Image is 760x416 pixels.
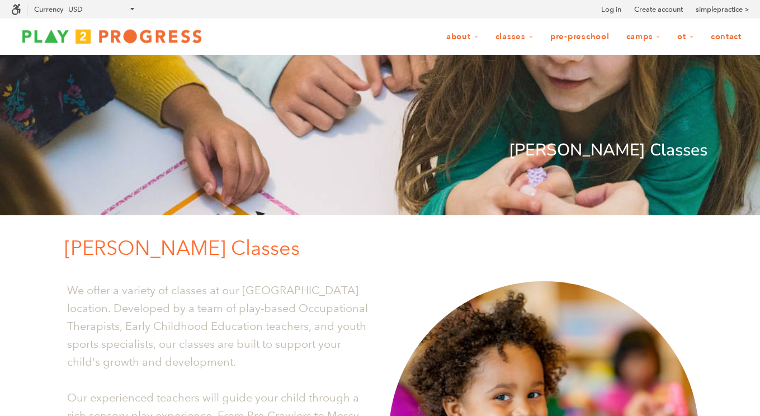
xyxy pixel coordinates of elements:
p: [PERSON_NAME] Classes [64,232,707,264]
label: Currency [34,5,63,13]
a: About [439,26,486,48]
a: Log in [601,4,621,15]
a: OT [670,26,701,48]
a: Contact [704,26,749,48]
a: simplepractice > [696,4,749,15]
a: Classes [488,26,541,48]
a: Pre-Preschool [543,26,617,48]
p: [PERSON_NAME] Classes [53,137,707,164]
p: We offer a variety of classes at our [GEOGRAPHIC_DATA] location. Developed by a team of play-base... [67,281,372,371]
a: Camps [619,26,668,48]
img: Play2Progress logo [11,25,213,48]
a: Create account [634,4,683,15]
